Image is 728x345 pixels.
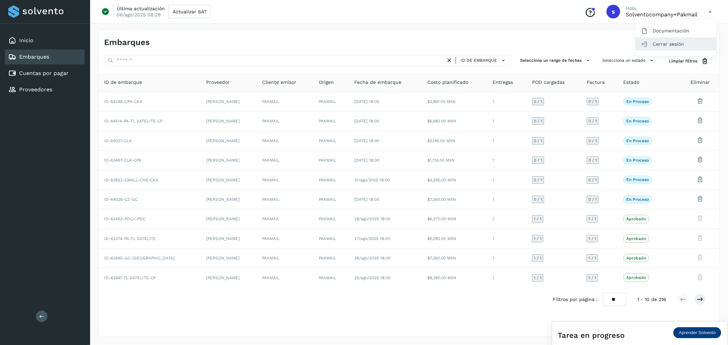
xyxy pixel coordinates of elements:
div: Cerrar sesión [636,37,717,50]
a: Embarques [19,54,49,60]
a: Proveedores [19,86,52,93]
div: Cuentas por pagar [5,66,85,81]
p: Aprender Solvento [679,330,716,335]
span: Tarea en progreso [558,330,625,341]
a: Inicio [19,37,33,44]
a: Cuentas por pagar [19,70,69,76]
div: Aprender Solvento [673,327,721,338]
div: Documentación [636,24,717,37]
div: Tarea en progreso [558,327,722,343]
div: Embarques [5,49,85,64]
div: Inicio [5,33,85,48]
div: Proveedores [5,82,85,97]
